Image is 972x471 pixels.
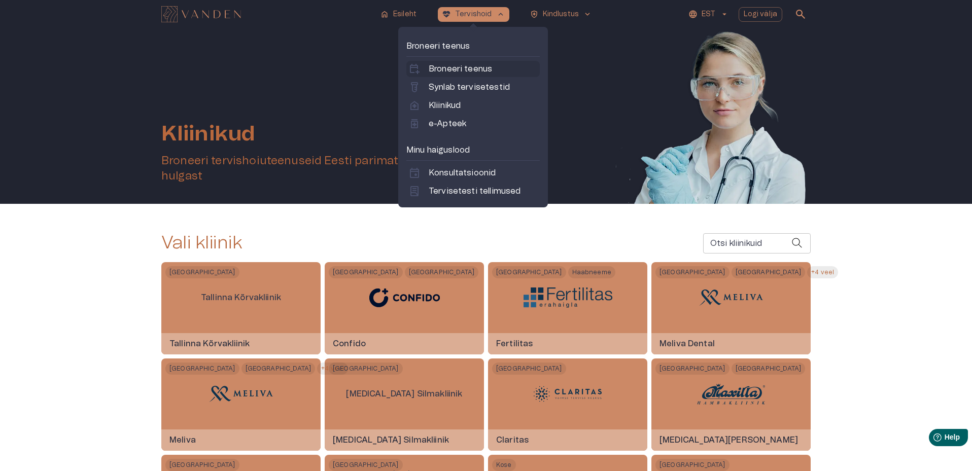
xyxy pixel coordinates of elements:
span: [GEOGRAPHIC_DATA] [732,363,806,375]
p: e-Apteek [429,118,466,130]
h6: Confido [325,330,374,357]
p: Broneeri teenus [429,63,492,75]
span: [GEOGRAPHIC_DATA] [492,266,566,278]
h6: Meliva Dental [651,330,723,357]
a: calendar_add_onBroneeri teenus [408,63,538,75]
img: Meliva Dental logo [693,282,769,313]
img: Woman with doctor's equipment [608,28,811,333]
p: Logi välja [744,9,778,20]
span: [GEOGRAPHIC_DATA] [165,266,239,278]
span: [GEOGRAPHIC_DATA] [329,266,403,278]
span: labs [408,81,421,93]
a: [GEOGRAPHIC_DATA][GEOGRAPHIC_DATA]Maxilla Hambakliinik logo[MEDICAL_DATA][PERSON_NAME] [651,358,811,451]
span: [GEOGRAPHIC_DATA] [165,459,239,471]
span: [GEOGRAPHIC_DATA] [655,266,730,278]
p: [MEDICAL_DATA] Silmakliinik [338,380,470,408]
span: medication [408,118,421,130]
p: Kindlustus [543,9,579,20]
h5: Broneeri tervishoiuteenuseid Eesti parimate kliinikute hulgast [161,154,490,184]
button: EST [687,7,730,22]
a: medicatione-Apteek [408,118,538,130]
span: [GEOGRAPHIC_DATA] [241,363,316,375]
span: lab_profile [408,185,421,197]
p: Tallinna Kõrvakliinik [193,283,289,312]
span: [GEOGRAPHIC_DATA] [732,266,806,278]
h6: Fertilitas [488,330,541,357]
span: event [408,167,421,179]
p: Tervishoid [455,9,492,20]
span: [GEOGRAPHIC_DATA] [165,363,239,375]
iframe: Help widget launcher [893,425,972,453]
span: search [794,8,807,20]
button: health_and_safetyKindlustuskeyboard_arrow_down [526,7,597,22]
p: Esileht [393,9,416,20]
span: calendar_add_on [408,63,421,75]
h6: [MEDICAL_DATA][PERSON_NAME] [651,426,806,454]
a: [GEOGRAPHIC_DATA]Tallinna KõrvakliinikTallinna Kõrvakliinik [161,262,321,354]
span: [GEOGRAPHIC_DATA] [655,459,730,471]
button: Logi välja [739,7,783,22]
button: open search modal [790,4,811,24]
a: [GEOGRAPHIC_DATA]HaabneemeFertilitas logoFertilitas [488,262,647,354]
h2: Vali kliinik [161,232,242,254]
img: Maxilla Hambakliinik logo [693,379,769,409]
h6: [MEDICAL_DATA] Silmakliinik [325,426,457,454]
h6: Meliva [161,426,204,454]
a: [GEOGRAPHIC_DATA][GEOGRAPHIC_DATA]+4 veelMeliva logoMeliva [161,358,321,451]
span: keyboard_arrow_up [496,10,505,19]
span: Kose [492,459,516,471]
a: [GEOGRAPHIC_DATA][GEOGRAPHIC_DATA]Confido logoConfido [325,262,484,354]
h1: Kliinikud [161,122,490,146]
a: labsSynlab tervisetestid [408,81,538,93]
h6: Tallinna Kõrvakliinik [161,330,258,357]
p: Synlab tervisetestid [429,81,510,93]
a: lab_profileTervisetesti tellimused [408,185,538,197]
a: home_healthKliinikud [408,99,538,112]
a: [GEOGRAPHIC_DATA][MEDICAL_DATA] Silmakliinik[MEDICAL_DATA] Silmakliinik [325,358,484,451]
span: keyboard_arrow_down [583,10,592,19]
p: Konsultatsioonid [429,167,496,179]
span: ecg_heart [442,10,451,19]
p: Tervisetesti tellimused [429,185,520,197]
span: home_health [408,99,421,112]
a: Navigate to homepage [161,7,372,21]
img: Claritas logo [530,379,606,409]
img: Vanden logo [161,6,241,22]
a: [GEOGRAPHIC_DATA]Claritas logoClaritas [488,358,647,451]
span: [GEOGRAPHIC_DATA] [329,363,403,375]
img: Meliva logo [203,379,279,409]
span: home [380,10,389,19]
button: homeEsileht [376,7,422,22]
span: [GEOGRAPHIC_DATA] [655,363,730,375]
button: ecg_heartTervishoidkeyboard_arrow_up [438,7,509,22]
p: Minu haiguslood [406,144,540,156]
span: +4 veel [317,363,348,375]
h6: Claritas [488,426,537,454]
p: Kliinikud [429,99,461,112]
span: +4 veel [807,266,838,278]
span: [GEOGRAPHIC_DATA] [492,363,566,375]
img: Confido logo [360,280,449,315]
span: Haabneeme [568,266,615,278]
a: [GEOGRAPHIC_DATA][GEOGRAPHIC_DATA]+4 veelMeliva Dental logoMeliva Dental [651,262,811,354]
span: [GEOGRAPHIC_DATA] [405,266,479,278]
span: health_and_safety [530,10,539,19]
p: Broneeri teenus [406,40,540,52]
p: EST [702,9,715,20]
a: eventKonsultatsioonid [408,167,538,179]
img: Fertilitas logo [524,287,612,308]
span: [GEOGRAPHIC_DATA] [329,459,403,471]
